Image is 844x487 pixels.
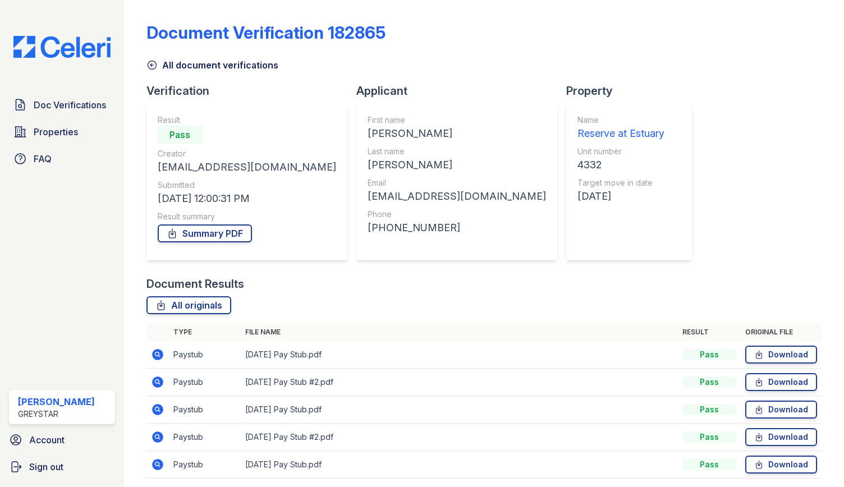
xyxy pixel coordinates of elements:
[577,189,664,204] div: [DATE]
[9,94,115,116] a: Doc Verifications
[34,152,52,166] span: FAQ
[745,401,817,419] a: Download
[682,349,736,360] div: Pass
[241,424,678,451] td: [DATE] Pay Stub #2.pdf
[368,146,546,157] div: Last name
[368,189,546,204] div: [EMAIL_ADDRESS][DOMAIN_NAME]
[577,146,664,157] div: Unit number
[678,323,741,341] th: Result
[146,276,244,292] div: Document Results
[241,369,678,396] td: [DATE] Pay Stub #2.pdf
[158,180,336,191] div: Submitted
[241,451,678,479] td: [DATE] Pay Stub.pdf
[158,126,203,144] div: Pass
[29,433,65,447] span: Account
[158,159,336,175] div: [EMAIL_ADDRESS][DOMAIN_NAME]
[577,114,664,126] div: Name
[158,114,336,126] div: Result
[169,424,241,451] td: Paystub
[682,376,736,388] div: Pass
[34,125,78,139] span: Properties
[241,341,678,369] td: [DATE] Pay Stub.pdf
[368,220,546,236] div: [PHONE_NUMBER]
[146,22,386,43] div: Document Verification 182865
[745,346,817,364] a: Download
[368,177,546,189] div: Email
[158,211,336,222] div: Result summary
[158,191,336,206] div: [DATE] 12:00:31 PM
[169,341,241,369] td: Paystub
[169,369,241,396] td: Paystub
[368,209,546,220] div: Phone
[18,395,95,408] div: [PERSON_NAME]
[682,459,736,470] div: Pass
[682,431,736,443] div: Pass
[34,98,106,112] span: Doc Verifications
[169,451,241,479] td: Paystub
[356,83,566,99] div: Applicant
[4,456,120,478] a: Sign out
[368,157,546,173] div: [PERSON_NAME]
[18,408,95,420] div: Greystar
[9,121,115,143] a: Properties
[577,157,664,173] div: 4332
[158,224,252,242] a: Summary PDF
[158,148,336,159] div: Creator
[169,323,241,341] th: Type
[745,428,817,446] a: Download
[577,177,664,189] div: Target move in date
[368,126,546,141] div: [PERSON_NAME]
[29,460,63,474] span: Sign out
[146,296,231,314] a: All originals
[241,396,678,424] td: [DATE] Pay Stub.pdf
[682,404,736,415] div: Pass
[566,83,701,99] div: Property
[146,58,278,72] a: All document verifications
[4,36,120,58] img: CE_Logo_Blue-a8612792a0a2168367f1c8372b55b34899dd931a85d93a1a3d3e32e68fde9ad4.png
[9,148,115,170] a: FAQ
[241,323,678,341] th: File name
[577,114,664,141] a: Name Reserve at Estuary
[146,83,356,99] div: Verification
[368,114,546,126] div: First name
[745,373,817,391] a: Download
[745,456,817,474] a: Download
[4,429,120,451] a: Account
[741,323,822,341] th: Original file
[169,396,241,424] td: Paystub
[577,126,664,141] div: Reserve at Estuary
